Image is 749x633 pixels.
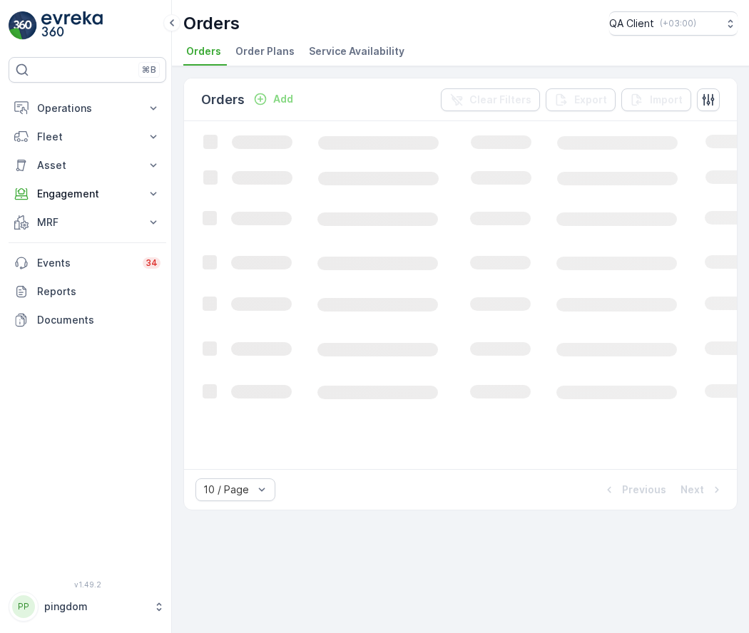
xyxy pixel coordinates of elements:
[9,592,166,622] button: PPpingdom
[37,313,160,327] p: Documents
[142,64,156,76] p: ⌘B
[37,101,138,115] p: Operations
[574,93,607,107] p: Export
[9,180,166,208] button: Engagement
[9,208,166,237] button: MRF
[37,284,160,299] p: Reports
[183,12,240,35] p: Orders
[37,158,138,173] p: Asset
[9,277,166,306] a: Reports
[609,16,654,31] p: QA Client
[9,151,166,180] button: Asset
[41,11,103,40] img: logo_light-DOdMpM7g.png
[235,44,295,58] span: Order Plans
[9,580,166,589] span: v 1.49.2
[37,215,138,230] p: MRF
[469,93,531,107] p: Clear Filters
[273,92,293,106] p: Add
[37,256,134,270] p: Events
[441,88,540,111] button: Clear Filters
[546,88,616,111] button: Export
[37,187,138,201] p: Engagement
[9,123,166,151] button: Fleet
[12,595,35,618] div: PP
[9,11,37,40] img: logo
[679,481,725,498] button: Next
[609,11,738,36] button: QA Client(+03:00)
[201,90,245,110] p: Orders
[622,483,666,497] p: Previous
[681,483,704,497] p: Next
[37,130,138,144] p: Fleet
[601,481,668,498] button: Previous
[9,94,166,123] button: Operations
[621,88,691,111] button: Import
[309,44,404,58] span: Service Availability
[9,306,166,334] a: Documents
[248,91,299,108] button: Add
[146,257,158,269] p: 34
[660,18,696,29] p: ( +03:00 )
[650,93,683,107] p: Import
[44,599,146,614] p: pingdom
[186,44,221,58] span: Orders
[9,249,166,277] a: Events34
